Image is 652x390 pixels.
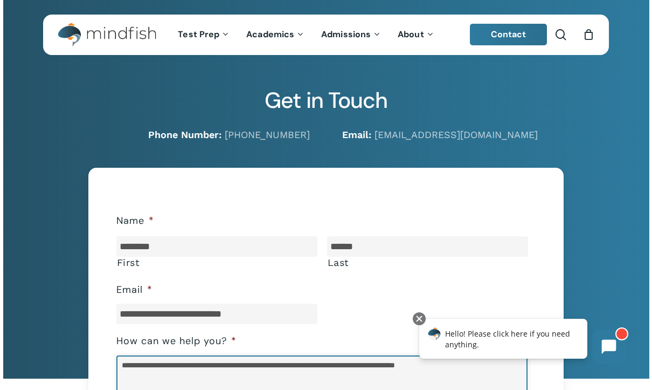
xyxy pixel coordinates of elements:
strong: Email: [342,129,371,140]
strong: Phone Number: [148,129,221,140]
a: [PHONE_NUMBER] [225,129,310,140]
a: Contact [470,24,547,45]
a: Test Prep [170,30,238,39]
nav: Main Menu [170,15,442,55]
header: Main Menu [43,15,609,55]
label: First [117,257,317,268]
a: [EMAIL_ADDRESS][DOMAIN_NAME] [374,129,538,140]
label: Email [116,284,152,296]
iframe: Chatbot [408,310,637,375]
span: Test Prep [178,29,219,40]
a: Cart [582,29,594,40]
label: How can we help you? [116,335,237,347]
label: Name [116,215,154,227]
span: About [398,29,424,40]
h2: Get in Touch [43,87,609,114]
span: Contact [491,29,526,40]
a: Admissions [313,30,390,39]
a: Academics [238,30,313,39]
span: Admissions [321,29,371,40]
a: About [390,30,443,39]
span: Academics [246,29,294,40]
label: Last [328,257,528,268]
